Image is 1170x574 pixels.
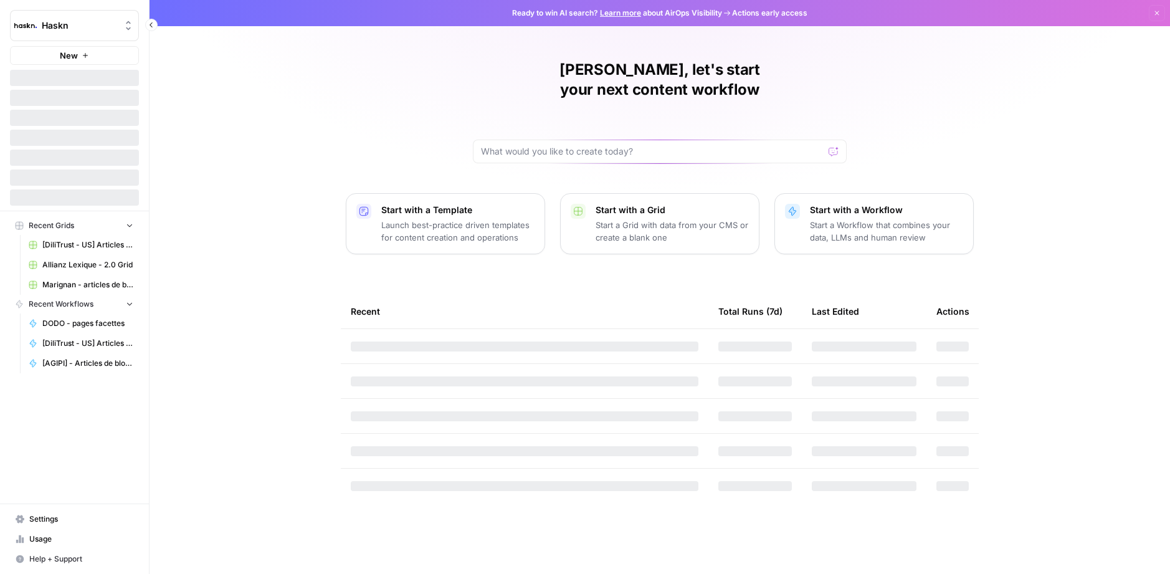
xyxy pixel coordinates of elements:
button: Recent Grids [10,216,139,235]
a: Settings [10,509,139,529]
span: Recent Grids [29,220,74,231]
span: New [60,49,78,62]
a: Learn more [600,8,641,17]
button: Workspace: Haskn [10,10,139,41]
button: Recent Workflows [10,295,139,313]
a: DODO - pages facettes [23,313,139,333]
button: Start with a WorkflowStart a Workflow that combines your data, LLMs and human review [774,193,974,254]
span: Actions early access [732,7,807,19]
h1: [PERSON_NAME], let's start your next content workflow [473,60,847,100]
img: Haskn Logo [14,14,37,37]
button: Start with a TemplateLaunch best-practice driven templates for content creation and operations [346,193,545,254]
p: Start with a Grid [596,204,749,216]
p: Start with a Workflow [810,204,963,216]
p: Start a Workflow that combines your data, LLMs and human review [810,219,963,244]
span: Marignan - articles de blog Grid [42,279,133,290]
div: Recent [351,294,698,328]
a: [DiliTrust - US] Articles de blog 700-1000 mots [23,333,139,353]
a: Allianz Lexique - 2.0 Grid [23,255,139,275]
p: Start a Grid with data from your CMS or create a blank one [596,219,749,244]
input: What would you like to create today? [481,145,824,158]
div: Total Runs (7d) [718,294,782,328]
span: Settings [29,514,133,525]
span: Usage [29,533,133,545]
span: DODO - pages facettes [42,318,133,329]
a: Marignan - articles de blog Grid [23,275,139,295]
span: Ready to win AI search? about AirOps Visibility [512,7,722,19]
span: Recent Workflows [29,299,93,310]
button: Help + Support [10,549,139,569]
span: Haskn [42,19,117,32]
div: Last Edited [812,294,859,328]
div: Actions [936,294,969,328]
p: Launch best-practice driven templates for content creation and operations [381,219,535,244]
a: Usage [10,529,139,549]
span: [DiliTrust - US] Articles de blog 700-1000 mots Grid [42,239,133,251]
a: [AGIPI] - Articles de blog - Optimisations [23,353,139,373]
button: Start with a GridStart a Grid with data from your CMS or create a blank one [560,193,759,254]
button: New [10,46,139,65]
span: [AGIPI] - Articles de blog - Optimisations [42,358,133,369]
span: [DiliTrust - US] Articles de blog 700-1000 mots [42,338,133,349]
span: Help + Support [29,553,133,565]
a: [DiliTrust - US] Articles de blog 700-1000 mots Grid [23,235,139,255]
span: Allianz Lexique - 2.0 Grid [42,259,133,270]
p: Start with a Template [381,204,535,216]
